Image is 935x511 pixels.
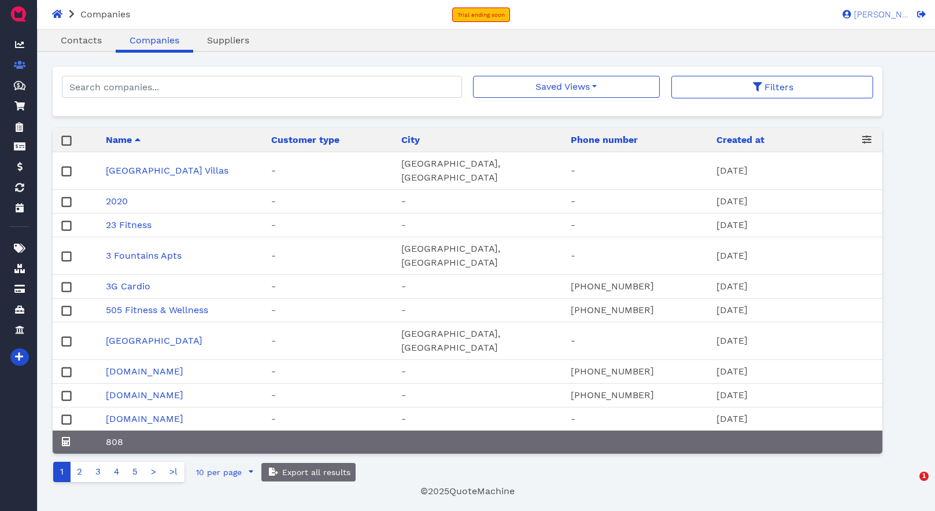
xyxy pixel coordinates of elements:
[394,407,564,431] td: -
[9,5,28,23] img: QuoteM_icon_flat.png
[106,304,208,315] a: 505 Fitness & Wellness
[106,413,183,424] a: [DOMAIN_NAME]
[125,462,145,482] a: Go to page number 5
[394,214,564,237] td: -
[394,322,564,360] td: [GEOGRAPHIC_DATA], [GEOGRAPHIC_DATA]
[53,484,882,498] footer: © 2025 QuoteMachine
[264,214,394,237] td: -
[264,384,394,407] td: -
[53,462,71,482] a: Go to page number 1
[564,407,709,431] td: -
[106,281,150,292] a: 3G Cardio
[106,250,182,261] a: 3 Fountains Apts
[264,237,394,275] td: -
[919,472,929,481] span: 1
[99,431,265,454] th: 808
[394,152,564,190] td: [GEOGRAPHIC_DATA], [GEOGRAPHIC_DATA]
[851,10,909,19] span: [PERSON_NAME]
[106,389,183,400] a: [DOMAIN_NAME]
[207,35,249,46] span: Suppliers
[671,76,873,98] button: Filters
[88,462,108,482] a: Go to page number 3
[716,281,748,292] span: [DATE]
[107,462,126,482] a: Go to page number 4
[189,463,261,481] button: 10 per page
[144,462,163,482] a: Go to next page
[394,360,564,384] td: -
[564,360,709,384] td: [PHONE_NUMBER]
[452,8,510,22] a: Trial ending soon
[394,275,564,299] td: -
[394,384,564,407] td: -
[394,237,564,275] td: [GEOGRAPHIC_DATA], [GEOGRAPHIC_DATA]
[716,304,748,315] span: [DATE]
[194,468,242,477] span: 10 per page
[716,165,748,176] span: [DATE]
[564,299,709,322] td: [PHONE_NUMBER]
[264,322,394,360] td: -
[837,9,909,19] a: [PERSON_NAME]
[716,389,748,400] span: [DATE]
[280,468,350,477] span: Export all results
[264,360,394,384] td: -
[106,366,183,377] a: [DOMAIN_NAME]
[763,82,793,93] span: Filters
[716,413,748,424] span: [DATE]
[896,472,923,499] iframe: Intercom live chat
[106,165,228,176] a: [GEOGRAPHIC_DATA] Villas
[61,35,102,46] span: Contacts
[271,133,339,147] span: Customer type
[162,462,184,482] a: Go to last page
[47,34,116,47] a: Contacts
[716,366,748,377] span: [DATE]
[716,335,748,346] span: [DATE]
[264,275,394,299] td: -
[106,219,151,230] a: 23 Fitness
[457,12,505,18] span: Trial ending soon
[564,190,709,214] td: -
[264,407,394,431] td: -
[716,133,764,147] span: Created at
[106,196,128,207] a: 2020
[564,322,709,360] td: -
[394,299,564,322] td: -
[130,35,179,46] span: Companies
[116,34,193,47] a: Companies
[70,462,89,482] a: Go to page number 2
[106,335,202,346] a: [GEOGRAPHIC_DATA]
[564,275,709,299] td: [PHONE_NUMBER]
[401,133,420,147] span: City
[62,76,461,98] input: Search companies...
[106,133,132,147] span: Name
[473,76,660,98] button: Saved Views
[193,34,263,47] a: Suppliers
[571,133,638,147] span: Phone number
[716,219,748,230] span: [DATE]
[264,299,394,322] td: -
[264,152,394,190] td: -
[564,384,709,407] td: [PHONE_NUMBER]
[716,250,748,261] span: [DATE]
[80,9,130,20] span: Companies
[564,152,709,190] td: -
[394,190,564,214] td: -
[261,463,356,481] button: Export all results
[564,237,709,275] td: -
[17,82,20,88] tspan: $
[264,190,394,214] td: -
[564,214,709,237] td: -
[716,196,748,207] span: [DATE]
